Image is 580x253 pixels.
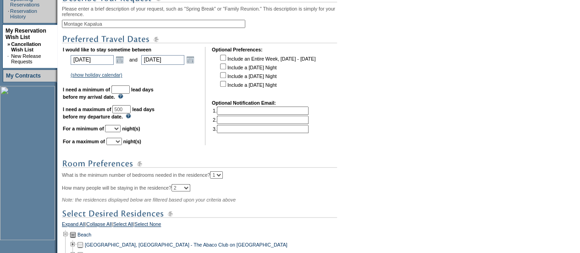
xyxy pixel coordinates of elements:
img: questionMark_lightBlue.gif [118,94,123,99]
td: 3. [213,125,309,133]
a: My Reservation Wish List [6,28,46,40]
td: · [8,8,9,19]
a: [GEOGRAPHIC_DATA], [GEOGRAPHIC_DATA] - The Abaco Club on [GEOGRAPHIC_DATA] [85,242,287,247]
a: Cancellation Wish List [11,41,41,52]
b: Optional Preferences: [212,47,263,52]
b: night(s) [122,126,140,131]
a: (show holiday calendar) [71,72,122,78]
b: » [7,41,10,47]
b: lead days before my departure date. [63,107,155,119]
b: lead days before my arrival date. [63,87,154,100]
img: questionMark_lightBlue.gif [126,113,131,118]
a: Collapse All [86,221,112,230]
a: Open the calendar popup. [185,55,195,65]
a: New Release Requests [11,53,41,64]
td: and [128,53,139,66]
b: For a minimum of [63,126,104,131]
a: Reservation History [10,8,37,19]
input: Date format: M/D/Y. Shortcut keys: [T] for Today. [UP] or [.] for Next Day. [DOWN] or [,] for Pre... [71,55,114,65]
td: 2. [213,116,309,124]
a: Expand All [62,221,85,230]
b: I need a minimum of [63,87,110,92]
td: · [7,53,10,64]
b: I would like to stay sometime between [63,47,151,52]
b: night(s) [123,139,141,144]
b: I need a maximum of [63,107,111,112]
b: For a maximum of [63,139,105,144]
td: Include an Entire Week, [DATE] - [DATE] Include a [DATE] Night Include a [DATE] Night Include a [... [218,53,315,94]
input: Date format: M/D/Y. Shortcut keys: [T] for Today. [UP] or [.] for Next Day. [DOWN] or [,] for Pre... [141,55,184,65]
b: Optional Notification Email: [212,100,276,106]
a: My Contracts [6,73,41,79]
a: Select All [113,221,133,230]
td: 1. [213,107,309,115]
img: subTtlRoomPreferences.gif [62,158,337,169]
a: Open the calendar popup. [115,55,125,65]
a: Beach [77,232,91,237]
span: Note: the residences displayed below are filtered based upon your criteria above [62,197,236,202]
div: | | | [62,221,353,230]
a: Select None [134,221,161,230]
